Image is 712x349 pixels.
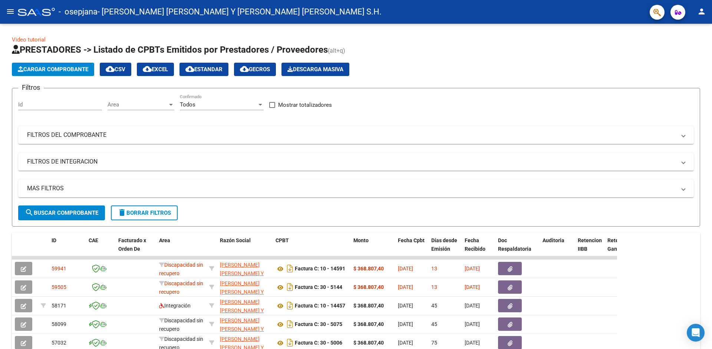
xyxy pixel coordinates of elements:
datatable-header-cell: Razón Social [217,233,273,265]
datatable-header-cell: CPBT [273,233,350,265]
span: 58171 [52,303,66,309]
mat-expansion-panel-header: FILTROS DE INTEGRACION [18,153,694,171]
span: [DATE] [398,303,413,309]
strong: $ 368.807,40 [353,321,384,327]
button: Buscar Comprobante [18,205,105,220]
span: [DATE] [465,284,480,290]
strong: Factura C: 30 - 5006 [295,340,342,346]
span: Fecha Cpbt [398,237,425,243]
i: Descargar documento [285,281,295,293]
span: Doc Respaldatoria [498,237,531,252]
span: Mostrar totalizadores [278,101,332,109]
mat-icon: delete [118,208,126,217]
span: Fecha Recibido [465,237,485,252]
mat-panel-title: FILTROS DEL COMPROBANTE [27,131,676,139]
i: Descargar documento [285,263,295,274]
span: Facturado x Orden De [118,237,146,252]
span: 59505 [52,284,66,290]
span: [DATE] [465,321,480,327]
strong: Factura C: 10 - 14457 [295,303,345,309]
span: [DATE] [465,303,480,309]
a: Video tutorial [12,36,46,43]
datatable-header-cell: Monto [350,233,395,265]
span: Razón Social [220,237,251,243]
button: CSV [100,63,131,76]
button: Gecros [234,63,276,76]
mat-icon: person [697,7,706,16]
mat-icon: cloud_download [143,65,152,73]
span: Gecros [240,66,270,73]
mat-icon: cloud_download [185,65,194,73]
span: CPBT [276,237,289,243]
strong: $ 368.807,40 [353,266,384,271]
mat-icon: menu [6,7,15,16]
span: Borrar Filtros [118,210,171,216]
button: EXCEL [137,63,174,76]
mat-expansion-panel-header: MAS FILTROS [18,180,694,197]
div: 33610006499 [220,279,270,295]
span: [DATE] [398,321,413,327]
mat-icon: cloud_download [240,65,249,73]
span: Retención Ganancias [607,237,633,252]
h3: Filtros [18,82,44,93]
span: 58099 [52,321,66,327]
span: Auditoria [543,237,564,243]
span: - [PERSON_NAME] [PERSON_NAME] Y [PERSON_NAME] [PERSON_NAME] S.H. [98,4,382,20]
span: [PERSON_NAME] [PERSON_NAME] Y [PERSON_NAME] [PERSON_NAME] S.H. [220,299,264,339]
span: 57032 [52,340,66,346]
mat-icon: search [25,208,34,217]
app-download-masive: Descarga masiva de comprobantes (adjuntos) [281,63,349,76]
span: Retencion IIBB [578,237,602,252]
span: 45 [431,303,437,309]
datatable-header-cell: Fecha Recibido [462,233,495,265]
span: [DATE] [465,340,480,346]
button: Descarga Masiva [281,63,349,76]
span: CSV [106,66,125,73]
datatable-header-cell: CAE [86,233,115,265]
datatable-header-cell: Doc Respaldatoria [495,233,540,265]
mat-panel-title: MAS FILTROS [27,184,676,192]
span: (alt+q) [328,47,345,54]
span: [DATE] [465,266,480,271]
mat-icon: cloud_download [106,65,115,73]
span: [PERSON_NAME] [PERSON_NAME] Y [PERSON_NAME] [PERSON_NAME] S.H. [220,262,264,302]
i: Descargar documento [285,337,295,349]
strong: Factura C: 30 - 5144 [295,284,342,290]
button: Cargar Comprobante [12,63,94,76]
button: Borrar Filtros [111,205,178,220]
datatable-header-cell: Días desde Emisión [428,233,462,265]
datatable-header-cell: Fecha Cpbt [395,233,428,265]
datatable-header-cell: Facturado x Orden De [115,233,156,265]
span: Buscar Comprobante [25,210,98,216]
datatable-header-cell: Retencion IIBB [575,233,604,265]
span: Area [108,101,168,108]
span: Discapacidad sin recupero [159,262,203,276]
div: 33610006499 [220,261,270,276]
span: Descarga Masiva [287,66,343,73]
datatable-header-cell: ID [49,233,86,265]
mat-expansion-panel-header: FILTROS DEL COMPROBANTE [18,126,694,144]
span: Cargar Comprobante [18,66,88,73]
i: Descargar documento [285,318,295,330]
span: 59941 [52,266,66,271]
span: EXCEL [143,66,168,73]
strong: Factura C: 30 - 5075 [295,322,342,327]
span: PRESTADORES -> Listado de CPBTs Emitidos por Prestadores / Proveedores [12,45,328,55]
span: 13 [431,284,437,290]
span: 45 [431,321,437,327]
span: [DATE] [398,340,413,346]
span: Integración [159,303,191,309]
strong: $ 368.807,40 [353,340,384,346]
span: - osepjana [59,4,98,20]
span: [DATE] [398,284,413,290]
mat-panel-title: FILTROS DE INTEGRACION [27,158,676,166]
span: ID [52,237,56,243]
span: [PERSON_NAME] [PERSON_NAME] Y [PERSON_NAME] [PERSON_NAME] S.H. [220,280,264,320]
datatable-header-cell: Auditoria [540,233,575,265]
datatable-header-cell: Retención Ganancias [604,233,634,265]
span: Días desde Emisión [431,237,457,252]
span: CAE [89,237,98,243]
span: [DATE] [398,266,413,271]
span: 75 [431,340,437,346]
i: Descargar documento [285,300,295,312]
